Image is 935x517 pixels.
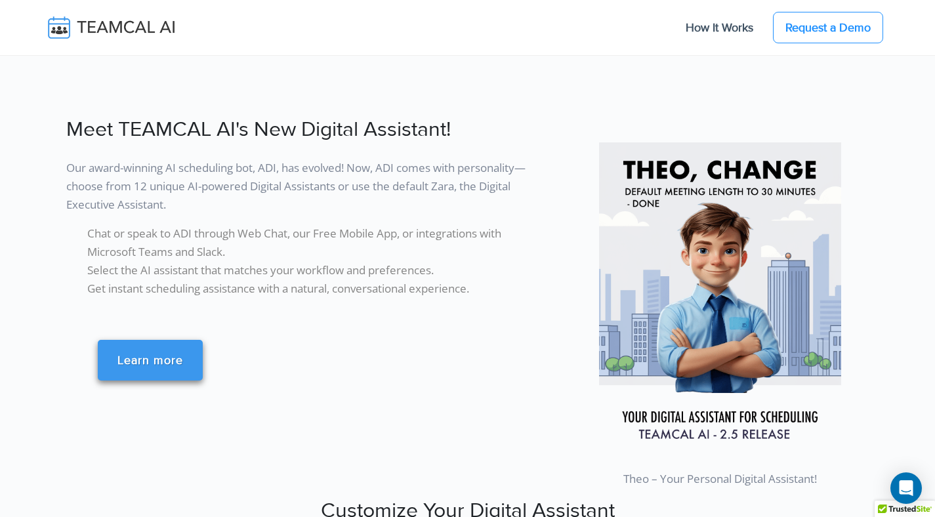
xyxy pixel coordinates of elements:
[890,472,922,504] div: Open Intercom Messenger
[87,261,532,279] li: Select the AI assistant that matches your workflow and preferences.
[66,148,532,214] p: Our award-winning AI scheduling bot, ADI, has evolved! Now, ADI comes with personality—choose fro...
[66,117,532,142] h2: Meet TEAMCAL AI's New Digital Assistant!
[87,279,532,298] li: Get instant scheduling assistance with a natural, conversational experience.
[548,459,893,488] p: Theo – Your Personal Digital Assistant!
[773,12,883,43] a: Request a Demo
[599,142,841,459] img: pic
[98,340,203,381] a: Learn more
[673,14,766,41] a: How It Works
[87,224,532,261] li: Chat or speak to ADI through Web Chat, our Free Mobile App, or integrations with Microsoft Teams ...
